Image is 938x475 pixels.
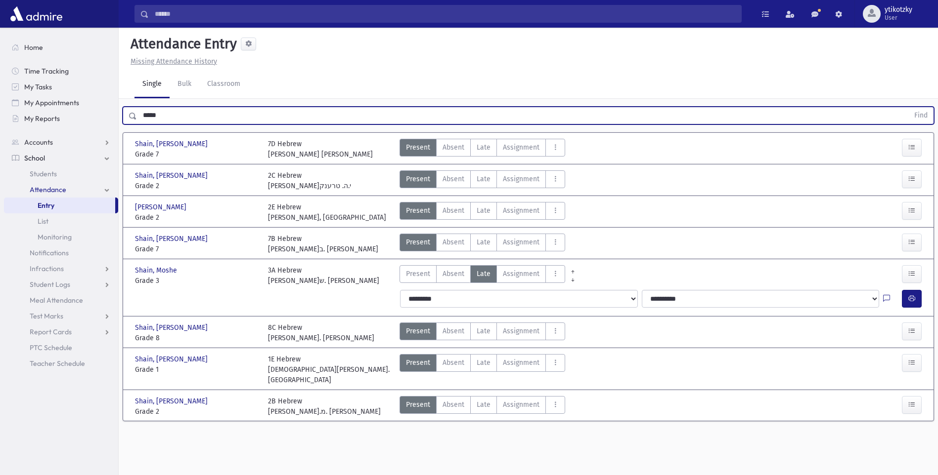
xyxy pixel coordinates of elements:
[443,399,464,410] span: Absent
[135,354,210,364] span: Shain, [PERSON_NAME]
[268,170,351,191] div: 2C Hebrew [PERSON_NAME]י.ה. טרענק
[30,359,85,368] span: Teacher Schedule
[24,138,53,147] span: Accounts
[503,399,539,410] span: Assignment
[8,4,65,24] img: AdmirePro
[443,357,464,368] span: Absent
[30,169,57,178] span: Students
[30,248,69,257] span: Notifications
[268,139,373,159] div: 7D Hebrew [PERSON_NAME] [PERSON_NAME]
[135,149,258,159] span: Grade 7
[135,322,210,333] span: Shain, [PERSON_NAME]
[30,264,64,273] span: Infractions
[503,205,539,216] span: Assignment
[443,174,464,184] span: Absent
[406,326,430,336] span: Present
[477,399,491,410] span: Late
[4,356,118,371] a: Teacher Schedule
[406,399,430,410] span: Present
[127,36,237,52] h5: Attendance Entry
[885,6,912,14] span: ytikotzky
[135,265,179,276] span: Shain, Moshe
[38,217,48,226] span: List
[503,174,539,184] span: Assignment
[477,357,491,368] span: Late
[135,244,258,254] span: Grade 7
[4,134,118,150] a: Accounts
[477,237,491,247] span: Late
[4,277,118,292] a: Student Logs
[135,139,210,149] span: Shain, [PERSON_NAME]
[4,245,118,261] a: Notifications
[135,170,210,181] span: Shain, [PERSON_NAME]
[38,201,54,210] span: Entry
[443,142,464,153] span: Absent
[4,308,118,324] a: Test Marks
[30,343,72,352] span: PTC Schedule
[908,107,934,124] button: Find
[135,212,258,223] span: Grade 2
[30,185,66,194] span: Attendance
[443,205,464,216] span: Absent
[4,292,118,308] a: Meal Attendance
[400,265,565,286] div: AttTypes
[4,40,118,55] a: Home
[443,326,464,336] span: Absent
[135,234,210,244] span: Shain, [PERSON_NAME]
[268,322,374,343] div: 8C Hebrew [PERSON_NAME]. [PERSON_NAME]
[38,233,72,241] span: Monitoring
[149,5,741,23] input: Search
[443,237,464,247] span: Absent
[503,269,539,279] span: Assignment
[400,234,565,254] div: AttTypes
[24,98,79,107] span: My Appointments
[4,198,115,213] a: Entry
[24,154,45,162] span: School
[477,142,491,153] span: Late
[131,57,217,66] u: Missing Attendance History
[268,396,381,417] div: 2B Hebrew [PERSON_NAME].מ. [PERSON_NAME]
[885,14,912,22] span: User
[135,202,188,212] span: [PERSON_NAME]
[268,202,386,223] div: 2E Hebrew [PERSON_NAME], [GEOGRAPHIC_DATA]
[4,229,118,245] a: Monitoring
[400,139,565,159] div: AttTypes
[400,354,565,385] div: AttTypes
[406,205,430,216] span: Present
[400,202,565,223] div: AttTypes
[503,142,539,153] span: Assignment
[24,114,60,123] span: My Reports
[443,269,464,279] span: Absent
[24,43,43,52] span: Home
[400,170,565,191] div: AttTypes
[4,79,118,95] a: My Tasks
[400,396,565,417] div: AttTypes
[135,333,258,343] span: Grade 8
[135,396,210,406] span: Shain, [PERSON_NAME]
[30,327,72,336] span: Report Cards
[24,67,69,76] span: Time Tracking
[400,322,565,343] div: AttTypes
[477,269,491,279] span: Late
[4,63,118,79] a: Time Tracking
[406,142,430,153] span: Present
[135,181,258,191] span: Grade 2
[4,213,118,229] a: List
[4,340,118,356] a: PTC Schedule
[4,182,118,198] a: Attendance
[30,296,83,305] span: Meal Attendance
[406,237,430,247] span: Present
[134,71,170,98] a: Single
[477,326,491,336] span: Late
[268,234,378,254] div: 7B Hebrew [PERSON_NAME]ב. [PERSON_NAME]
[127,57,217,66] a: Missing Attendance History
[4,261,118,277] a: Infractions
[268,265,379,286] div: 3A Hebrew [PERSON_NAME]ש. [PERSON_NAME]
[406,174,430,184] span: Present
[4,166,118,182] a: Students
[503,326,539,336] span: Assignment
[406,357,430,368] span: Present
[477,205,491,216] span: Late
[4,324,118,340] a: Report Cards
[135,406,258,417] span: Grade 2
